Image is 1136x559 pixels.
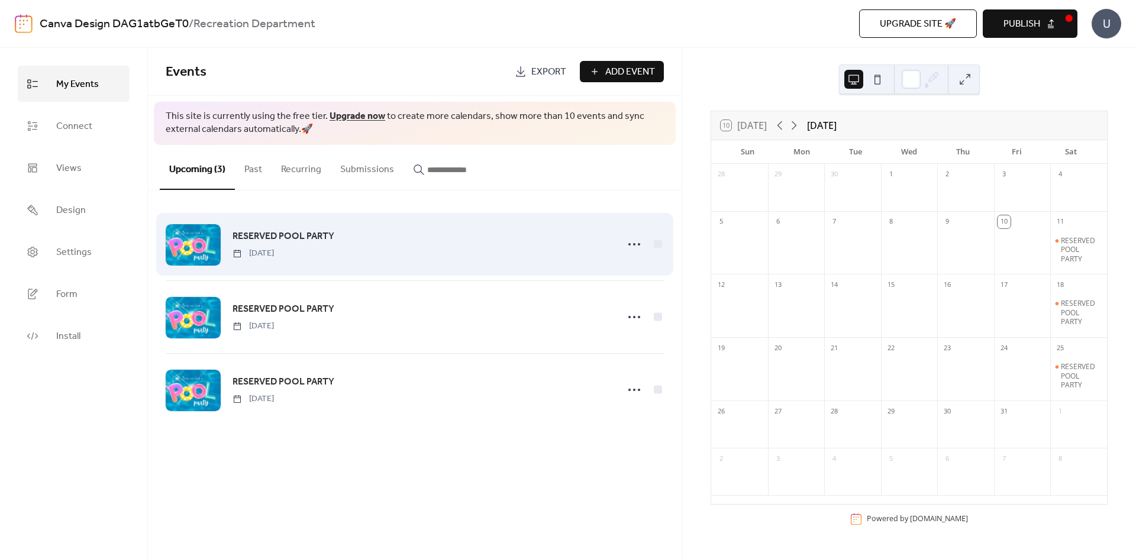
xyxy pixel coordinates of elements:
div: 7 [828,215,841,228]
a: Design [18,192,130,228]
b: Recreation Department [193,13,315,35]
div: 3 [998,168,1011,181]
div: 3 [772,452,785,465]
a: Upgrade now [330,107,385,125]
span: Publish [1003,17,1040,31]
div: 1 [1054,405,1067,418]
span: [DATE] [233,320,274,332]
div: 5 [885,452,898,465]
a: Add Event [580,61,664,82]
div: Sat [1044,140,1098,164]
a: Install [18,318,130,354]
div: 27 [772,405,785,418]
div: 6 [772,215,785,228]
button: Upcoming (3) [160,145,235,190]
div: 1 [885,168,898,181]
div: 4 [828,452,841,465]
div: [DATE] [807,118,837,133]
div: Wed [882,140,936,164]
a: [DOMAIN_NAME] [910,514,968,524]
a: RESERVED POOL PARTY [233,302,334,317]
span: RESERVED POOL PARTY [233,302,334,316]
span: [DATE] [233,393,274,405]
div: RESERVED POOL PARTY [1061,236,1102,264]
div: 28 [828,405,841,418]
div: 30 [828,168,841,181]
div: 18 [1054,278,1067,291]
button: Recurring [272,145,331,189]
div: 22 [885,341,898,354]
div: RESERVED POOL PARTY [1050,299,1107,327]
div: RESERVED POOL PARTY [1050,236,1107,264]
a: Connect [18,108,130,144]
div: 10 [998,215,1011,228]
div: 20 [772,341,785,354]
button: Submissions [331,145,404,189]
span: Events [166,59,206,85]
span: [DATE] [233,247,274,260]
div: 19 [715,341,728,354]
span: Export [531,65,566,79]
b: / [189,13,193,35]
a: RESERVED POOL PARTY [233,374,334,390]
div: Fri [990,140,1044,164]
span: Install [56,327,80,345]
div: 16 [941,278,954,291]
div: 8 [885,215,898,228]
div: 2 [715,452,728,465]
span: This site is currently using the free tier. to create more calendars, show more than 10 events an... [166,110,664,137]
a: My Events [18,66,130,102]
div: 5 [715,215,728,228]
span: Views [56,159,82,177]
span: My Events [56,75,99,93]
div: 30 [941,405,954,418]
div: 28 [715,168,728,181]
div: 14 [828,278,841,291]
span: Add Event [605,65,655,79]
a: Settings [18,234,130,270]
div: Powered by [867,514,968,524]
div: U [1092,9,1121,38]
div: 6 [941,452,954,465]
div: RESERVED POOL PARTY [1050,362,1107,390]
a: Form [18,276,130,312]
div: 26 [715,405,728,418]
div: 31 [998,405,1011,418]
div: 29 [772,168,785,181]
div: Mon [774,140,828,164]
div: RESERVED POOL PARTY [1061,299,1102,327]
button: Publish [983,9,1077,38]
div: 21 [828,341,841,354]
div: 17 [998,278,1011,291]
div: 2 [941,168,954,181]
div: RESERVED POOL PARTY [1061,362,1102,390]
img: logo [15,14,33,33]
div: 11 [1054,215,1067,228]
div: 7 [998,452,1011,465]
span: Upgrade site 🚀 [880,17,956,31]
div: 24 [998,341,1011,354]
div: 12 [715,278,728,291]
div: 9 [941,215,954,228]
div: 13 [772,278,785,291]
a: Views [18,150,130,186]
div: Sun [721,140,774,164]
div: 15 [885,278,898,291]
div: 8 [1054,452,1067,465]
div: 23 [941,341,954,354]
div: 29 [885,405,898,418]
span: Connect [56,117,92,135]
span: Settings [56,243,92,261]
div: 25 [1054,341,1067,354]
a: RESERVED POOL PARTY [233,229,334,244]
span: RESERVED POOL PARTY [233,375,334,389]
a: Canva Design DAG1atbGeT0 [40,13,189,35]
span: Design [56,201,86,219]
span: Form [56,285,78,303]
div: 4 [1054,168,1067,181]
button: Upgrade site 🚀 [859,9,977,38]
span: RESERVED POOL PARTY [233,230,334,244]
div: Thu [936,140,990,164]
a: Export [506,61,575,82]
div: Tue [828,140,882,164]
